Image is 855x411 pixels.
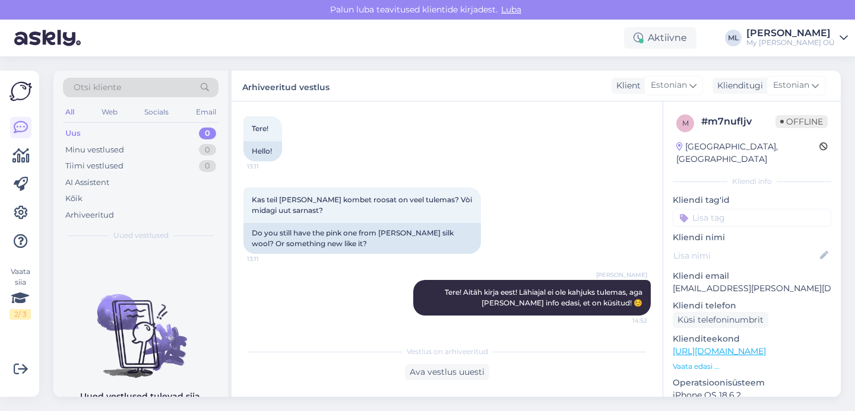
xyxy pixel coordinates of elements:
[242,78,330,94] label: Arhiveeritud vestlus
[65,209,114,221] div: Arhiveeritud
[445,288,644,307] span: Tere! Aitäh kirja eest! Lähiajal ei ole kahjuks tulemas, aga [PERSON_NAME] info edasi, et on küsi...
[673,282,831,295] p: [EMAIL_ADDRESS][PERSON_NAME][DOMAIN_NAME]
[243,223,481,254] div: Do you still have the pink one from [PERSON_NAME] silk wool? Or something new like it?
[80,390,202,403] p: Uued vestlused tulevad siia.
[712,79,763,92] div: Klienditugi
[65,193,83,205] div: Kõik
[194,104,218,120] div: Email
[252,124,268,133] span: Tere!
[65,160,123,172] div: Tiimi vestlused
[247,254,292,263] span: 13:11
[624,27,696,49] div: Aktiivne
[676,141,819,165] div: [GEOGRAPHIC_DATA], [GEOGRAPHIC_DATA]
[673,389,831,402] p: iPhone OS 18.6.2
[596,270,647,279] span: [PERSON_NAME]
[701,114,775,129] div: # m7nufljv
[673,333,831,345] p: Klienditeekond
[673,377,831,389] p: Operatsioonisüsteem
[673,346,766,356] a: [URL][DOMAIN_NAME]
[9,80,32,103] img: Askly Logo
[247,162,292,171] span: 13:11
[673,194,831,206] p: Kliendi tag'id
[673,249,818,262] input: Lisa nimi
[673,176,831,187] div: Kliendi info
[65,128,81,139] div: Uus
[63,104,77,120] div: All
[775,115,828,128] span: Offline
[9,266,31,320] div: Vaata siia
[725,30,742,46] div: ML
[673,209,831,227] input: Lisa tag
[99,104,120,120] div: Web
[65,144,124,156] div: Minu vestlused
[142,104,171,120] div: Socials
[65,177,109,189] div: AI Assistent
[498,4,525,15] span: Luba
[74,81,121,94] span: Otsi kliente
[199,128,216,139] div: 0
[673,312,768,328] div: Küsi telefoninumbrit
[673,361,831,372] p: Vaata edasi ...
[746,28,835,38] div: [PERSON_NAME]
[243,141,282,161] div: Hello!
[746,38,835,47] div: My [PERSON_NAME] OÜ
[682,119,689,128] span: m
[407,346,488,357] span: Vestlus on arhiveeritud
[113,230,169,241] span: Uued vestlused
[651,79,687,92] span: Estonian
[673,300,831,312] p: Kliendi telefon
[773,79,809,92] span: Estonian
[673,231,831,244] p: Kliendi nimi
[603,316,647,325] span: 14:52
[252,195,474,215] span: Kas teil [PERSON_NAME] kombet roosat on veel tulemas? Vòi midagi uut sarnast?
[405,364,489,380] div: Ava vestlus uuesti
[673,270,831,282] p: Kliendi email
[9,309,31,320] div: 2 / 3
[199,144,216,156] div: 0
[199,160,216,172] div: 0
[746,28,848,47] a: [PERSON_NAME]My [PERSON_NAME] OÜ
[53,273,228,380] img: No chats
[612,79,641,92] div: Klient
